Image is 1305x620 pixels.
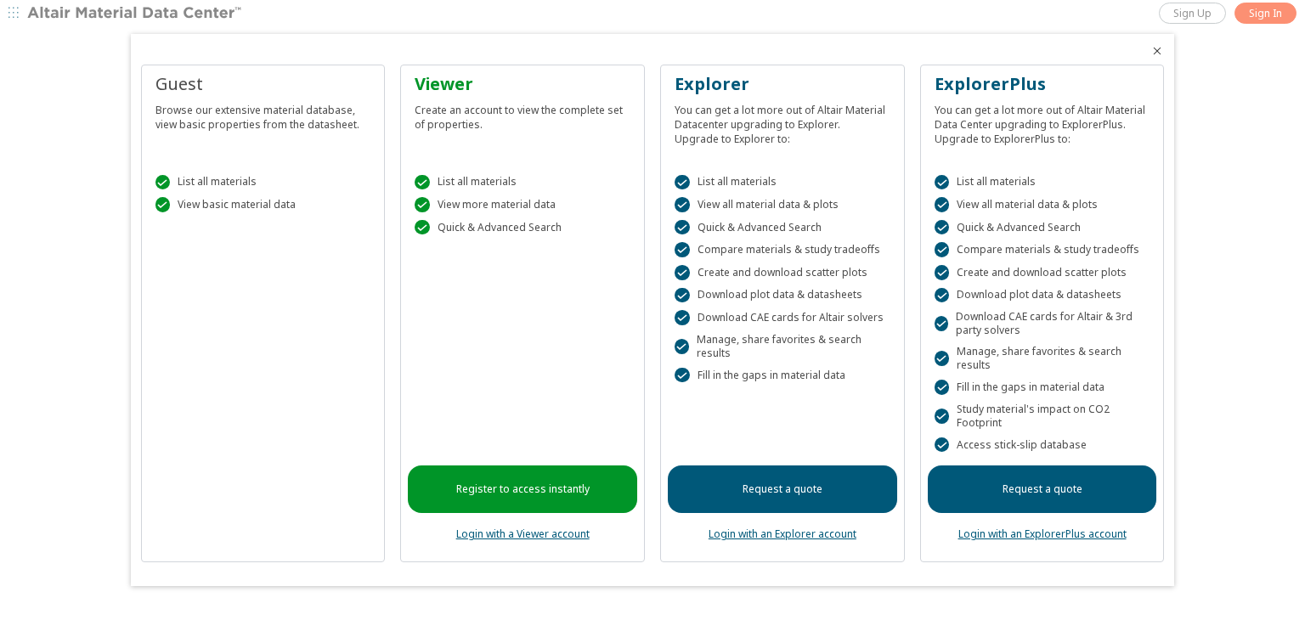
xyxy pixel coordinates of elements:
div:  [675,288,690,303]
div: List all materials [675,175,890,190]
div: List all materials [415,175,630,190]
a: Request a quote [928,465,1157,513]
div: List all materials [155,175,371,190]
div:  [155,197,171,212]
div: Create an account to view the complete set of properties. [415,96,630,132]
div: Fill in the gaps in material data [935,380,1150,395]
div:  [935,316,948,331]
div:  [935,351,949,366]
div:  [935,220,950,235]
a: Register to access instantly [408,465,637,513]
div:  [675,339,689,354]
div:  [415,220,430,235]
div:  [935,265,950,280]
div: Fill in the gaps in material data [675,368,890,383]
div: View all material data & plots [675,197,890,212]
div: Access stick-slip database [935,437,1150,453]
a: Request a quote [668,465,897,513]
div: View all material data & plots [935,197,1150,212]
div: Download plot data & datasheets [675,288,890,303]
div: Download CAE cards for Altair & 3rd party solvers [935,310,1150,337]
div:  [675,197,690,212]
div: Guest [155,72,371,96]
div:  [675,368,690,383]
div:  [935,437,950,453]
div:  [675,175,690,190]
div: List all materials [935,175,1150,190]
div: Explorer [675,72,890,96]
div: ExplorerPlus [935,72,1150,96]
div:  [675,220,690,235]
div:  [935,380,950,395]
div:  [935,242,950,257]
div:  [675,310,690,325]
div: You can get a lot more out of Altair Material Datacenter upgrading to Explorer. Upgrade to Explor... [675,96,890,146]
div:  [415,197,430,212]
div: Download CAE cards for Altair solvers [675,310,890,325]
a: Login with an Explorer account [709,527,856,541]
div: Create and download scatter plots [935,265,1150,280]
a: Login with an ExplorerPlus account [958,527,1127,541]
div: View more material data [415,197,630,212]
div: Quick & Advanced Search [415,220,630,235]
div:  [675,242,690,257]
div: Create and download scatter plots [675,265,890,280]
div: Quick & Advanced Search [675,220,890,235]
div: Quick & Advanced Search [935,220,1150,235]
div:  [935,409,949,424]
div: Manage, share favorites & search results [935,345,1150,372]
div: Viewer [415,72,630,96]
div: You can get a lot more out of Altair Material Data Center upgrading to ExplorerPlus. Upgrade to E... [935,96,1150,146]
div: Download plot data & datasheets [935,288,1150,303]
div:  [675,265,690,280]
div:  [935,197,950,212]
div: Study material's impact on CO2 Footprint [935,403,1150,430]
div: Manage, share favorites & search results [675,333,890,360]
div: Compare materials & study tradeoffs [935,242,1150,257]
div:  [935,175,950,190]
div:  [155,175,171,190]
div:  [415,175,430,190]
button: Close [1150,44,1164,58]
a: Login with a Viewer account [456,527,590,541]
div: Compare materials & study tradeoffs [675,242,890,257]
div:  [935,288,950,303]
div: Browse our extensive material database, view basic properties from the datasheet. [155,96,371,132]
div: View basic material data [155,197,371,212]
